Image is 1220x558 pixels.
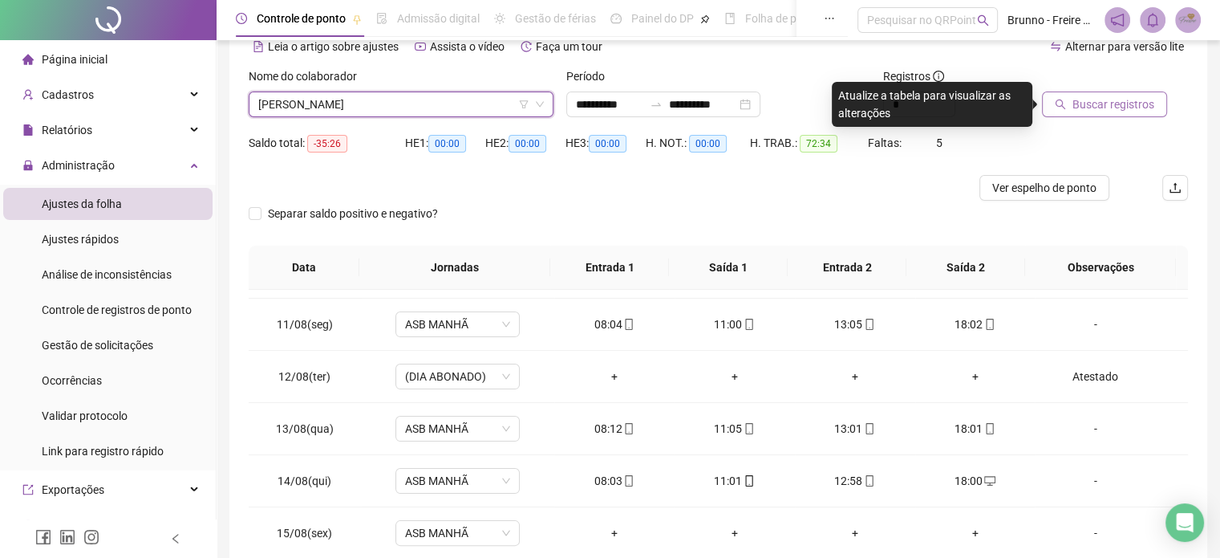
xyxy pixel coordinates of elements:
[521,41,532,52] span: history
[405,417,510,441] span: ASB MANHÃ
[566,67,615,85] label: Período
[687,420,782,438] div: 11:05
[42,409,128,422] span: Validar protocolo
[928,524,1023,542] div: +
[485,134,565,153] div: HE 2:
[979,175,1109,201] button: Ver espelho de ponto
[567,316,662,333] div: 08:04
[622,319,634,330] span: mobile
[669,246,788,290] th: Saída 1
[83,529,99,545] span: instagram
[928,472,1023,490] div: 18:00
[1048,472,1142,490] div: -
[276,422,334,435] span: 13/08(qua)
[42,483,104,496] span: Exportações
[1072,96,1154,113] span: Buscar registros
[22,89,34,100] span: user-add
[862,475,875,487] span: mobile
[261,205,444,222] span: Separar saldo positivo e negativo?
[992,179,1096,197] span: Ver espelho de ponto
[405,312,510,336] span: ASB MANHÃ
[622,423,634,434] span: mobile
[42,159,115,172] span: Administração
[808,368,902,385] div: +
[42,374,102,387] span: Ocorrências
[928,368,1023,385] div: +
[1065,40,1184,53] span: Alternar para versão lite
[277,527,332,540] span: 15/08(sex)
[494,13,505,24] span: sun
[832,82,1032,127] div: Atualize a tabela para visualizar as alterações
[1048,368,1142,385] div: Atestado
[236,13,247,24] span: clock-circle
[1169,181,1181,194] span: upload
[405,469,510,493] span: ASB MANHÃ
[983,423,995,434] span: mobile
[936,136,942,149] span: 5
[535,100,545,109] span: down
[906,246,1025,290] th: Saída 2
[509,135,546,153] span: 00:00
[1038,259,1163,276] span: Observações
[22,160,34,171] span: lock
[610,13,622,24] span: dashboard
[808,524,902,542] div: +
[983,319,995,330] span: mobile
[983,475,995,487] span: desktop
[1176,8,1200,32] img: 21297
[352,14,362,24] span: pushpin
[646,134,750,153] div: H. NOT.:
[42,124,92,136] span: Relatórios
[42,268,172,281] span: Análise de inconsistências
[1048,316,1142,333] div: -
[22,484,34,495] span: export
[430,40,505,53] span: Assista o vídeo
[550,246,669,290] th: Entrada 1
[808,472,902,490] div: 12:58
[253,41,264,52] span: file-text
[1165,503,1204,542] div: Open Intercom Messenger
[405,134,485,153] div: HE 1:
[405,521,510,545] span: ASB MANHÃ
[536,40,602,53] span: Faça um tour
[22,54,34,65] span: home
[1110,13,1125,27] span: notification
[42,445,164,458] span: Link para registro rápido
[687,524,782,542] div: +
[687,316,782,333] div: 11:00
[42,233,119,246] span: Ajustes rápidos
[1055,99,1066,110] span: search
[515,12,596,25] span: Gestão de férias
[249,67,367,85] label: Nome do colaborador
[750,134,867,153] div: H. TRAB.:
[22,124,34,136] span: file
[35,529,51,545] span: facebook
[700,14,710,24] span: pushpin
[397,12,480,25] span: Admissão digital
[567,420,662,438] div: 08:12
[278,370,330,383] span: 12/08(ter)
[622,475,634,487] span: mobile
[249,246,359,290] th: Data
[808,316,902,333] div: 13:05
[428,135,466,153] span: 00:00
[788,246,906,290] th: Entrada 2
[1007,11,1095,29] span: Brunno - Freire Odontologia
[42,339,153,352] span: Gestão de solicitações
[928,316,1023,333] div: 18:02
[405,365,510,389] span: (DIA ABONADO)
[567,472,662,490] div: 08:03
[1042,92,1167,117] button: Buscar registros
[650,98,663,111] span: to
[631,12,694,25] span: Painel do DP
[689,135,727,153] span: 00:00
[376,13,387,24] span: file-done
[249,134,405,153] div: Saldo total:
[977,14,989,26] span: search
[724,13,736,24] span: book
[808,420,902,438] div: 13:01
[42,519,101,532] span: Integrações
[170,533,181,544] span: left
[565,134,646,153] div: HE 3:
[307,135,347,153] span: -35:26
